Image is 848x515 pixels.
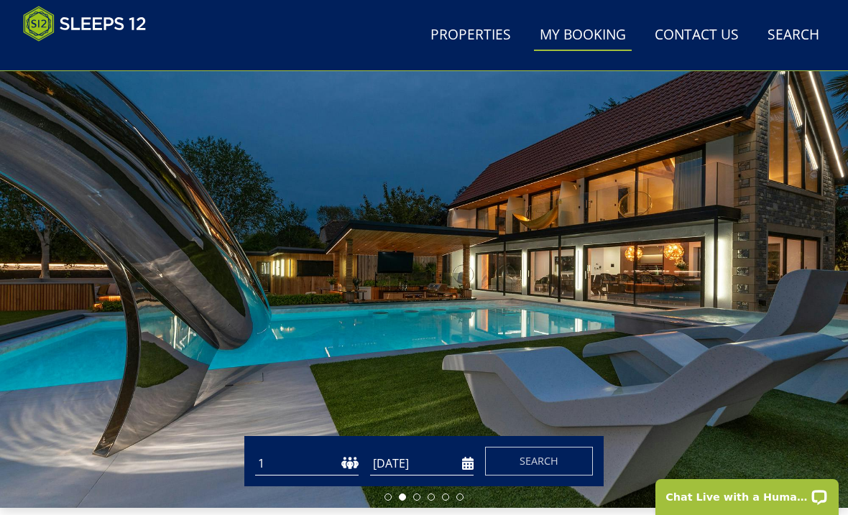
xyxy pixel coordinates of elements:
a: Properties [425,19,517,52]
button: Search [485,447,593,475]
iframe: LiveChat chat widget [646,470,848,515]
iframe: Customer reviews powered by Trustpilot [16,50,167,62]
input: Arrival Date [370,452,474,475]
span: Search [520,454,558,468]
img: Sleeps 12 [23,6,147,42]
a: My Booking [534,19,632,52]
a: Contact Us [649,19,745,52]
a: Search [762,19,825,52]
